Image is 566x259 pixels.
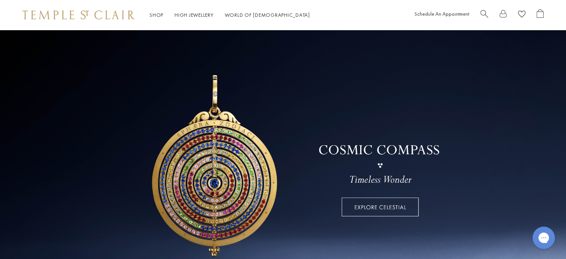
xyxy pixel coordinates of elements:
[480,9,488,21] a: Search
[150,10,310,20] nav: Main navigation
[22,10,135,19] img: Temple St. Clair
[529,224,559,252] iframe: Gorgias live chat messenger
[225,12,310,18] a: World of [DEMOGRAPHIC_DATA]World of [DEMOGRAPHIC_DATA]
[150,12,163,18] a: ShopShop
[537,9,544,21] a: Open Shopping Bag
[175,12,214,18] a: High JewelleryHigh Jewellery
[518,9,525,21] a: View Wishlist
[415,10,469,17] a: Schedule An Appointment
